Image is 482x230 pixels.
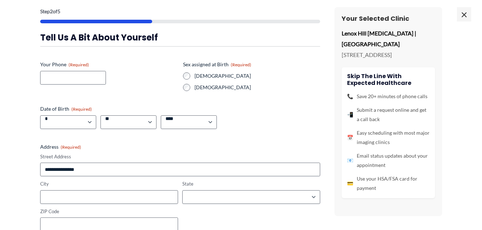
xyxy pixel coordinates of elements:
li: Save 20+ minutes of phone calls [347,92,430,101]
span: (Required) [231,62,251,67]
span: (Required) [69,62,89,67]
label: [DEMOGRAPHIC_DATA] [195,84,320,91]
legend: Sex assigned at Birth [183,61,251,68]
span: × [457,7,471,21]
li: Submit a request online and get a call back [347,105,430,124]
label: State [182,181,320,187]
p: Lenox Hill [MEDICAL_DATA] | [GEOGRAPHIC_DATA] [342,28,435,49]
p: Step of [40,9,320,14]
span: 💳 [347,179,353,188]
legend: Address [40,143,81,150]
span: 5 [57,8,60,14]
p: [STREET_ADDRESS] [342,49,435,60]
span: (Required) [71,106,92,112]
li: Use your HSA/FSA card for payment [347,174,430,193]
li: Email status updates about your appointment [347,151,430,170]
span: 📞 [347,92,353,101]
label: Your Phone [40,61,177,68]
h3: Your Selected Clinic [342,14,435,23]
li: Easy scheduling with most major imaging clinics [347,128,430,147]
span: 2 [50,8,53,14]
span: 📅 [347,133,353,142]
label: Street Address [40,153,320,160]
label: [DEMOGRAPHIC_DATA] [195,72,320,80]
span: 📲 [347,110,353,119]
legend: Date of Birth [40,105,92,112]
label: ZIP Code [40,208,178,215]
h3: Tell us a bit about yourself [40,32,320,43]
span: (Required) [61,144,81,150]
h4: Skip the line with Expected Healthcare [347,73,430,86]
span: 📧 [347,156,353,165]
label: City [40,181,178,187]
